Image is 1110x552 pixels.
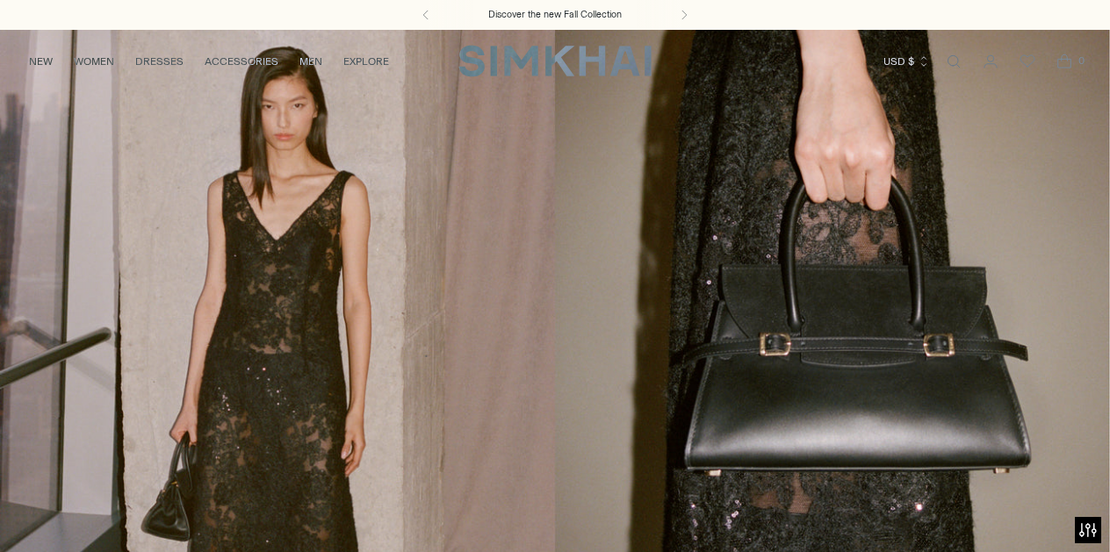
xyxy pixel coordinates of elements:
[458,44,652,78] a: SIMKHAI
[1047,44,1082,79] a: Open cart modal
[883,42,930,81] button: USD $
[973,44,1008,79] a: Go to the account page
[29,42,53,81] a: NEW
[74,42,114,81] a: WOMEN
[1073,53,1089,68] span: 0
[936,44,971,79] a: Open search modal
[205,42,278,81] a: ACCESSORIES
[488,8,622,22] a: Discover the new Fall Collection
[343,42,389,81] a: EXPLORE
[299,42,322,81] a: MEN
[1010,44,1045,79] a: Wishlist
[135,42,184,81] a: DRESSES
